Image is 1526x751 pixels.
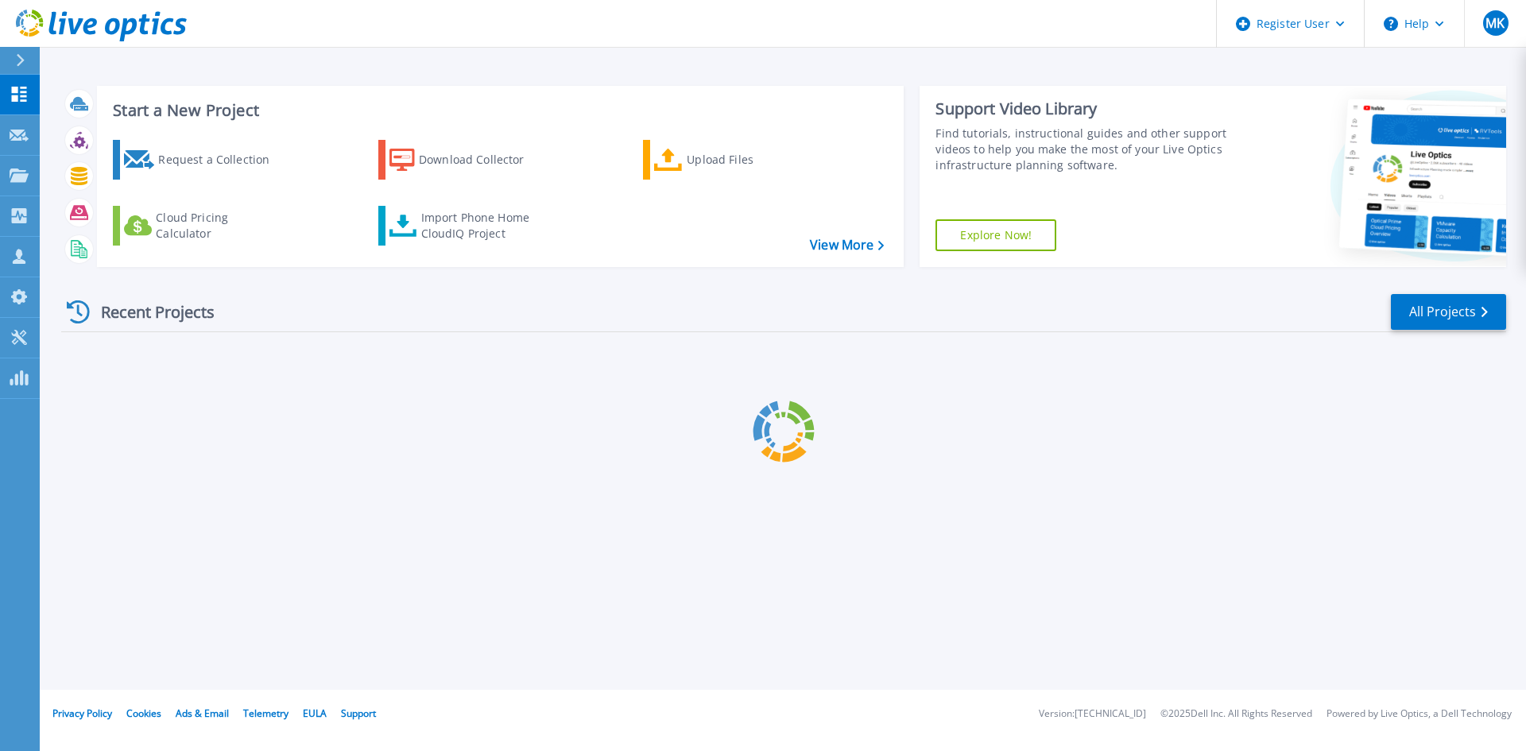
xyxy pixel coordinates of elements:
a: Ads & Email [176,706,229,720]
a: View More [810,238,884,253]
h3: Start a New Project [113,102,884,119]
span: MK [1485,17,1505,29]
li: © 2025 Dell Inc. All Rights Reserved [1160,709,1312,719]
div: Upload Files [687,144,814,176]
a: Cloud Pricing Calculator [113,206,290,246]
a: Explore Now! [935,219,1056,251]
div: Download Collector [419,144,546,176]
a: Cookies [126,706,161,720]
a: Upload Files [643,140,820,180]
div: Cloud Pricing Calculator [156,210,283,242]
div: Find tutorials, instructional guides and other support videos to help you make the most of your L... [935,126,1234,173]
li: Version: [TECHNICAL_ID] [1039,709,1146,719]
a: All Projects [1391,294,1506,330]
a: Support [341,706,376,720]
div: Request a Collection [158,144,285,176]
a: Privacy Policy [52,706,112,720]
div: Recent Projects [61,292,236,331]
div: Import Phone Home CloudIQ Project [421,210,545,242]
a: EULA [303,706,327,720]
li: Powered by Live Optics, a Dell Technology [1327,709,1512,719]
a: Telemetry [243,706,289,720]
a: Download Collector [378,140,556,180]
a: Request a Collection [113,140,290,180]
div: Support Video Library [935,99,1234,119]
